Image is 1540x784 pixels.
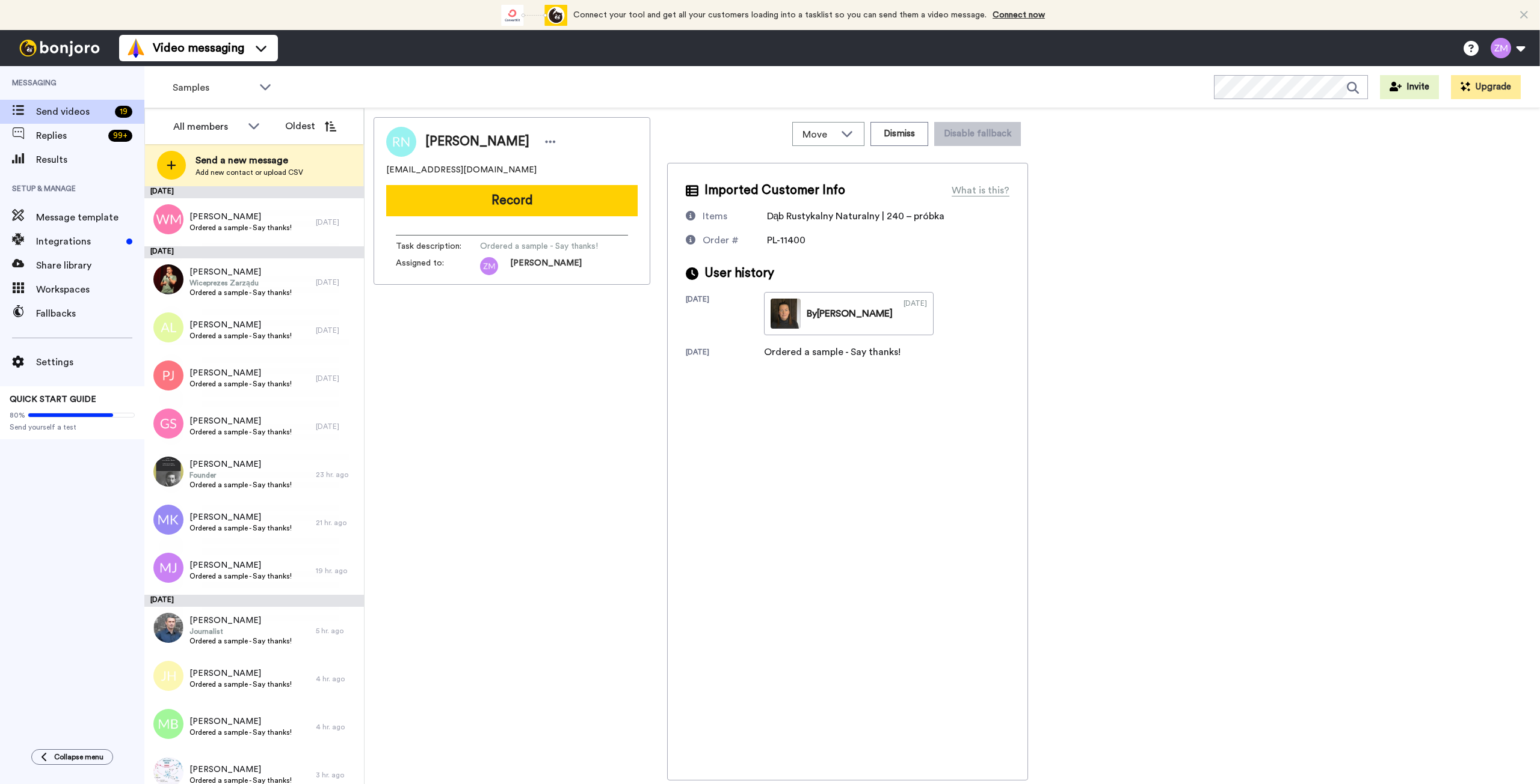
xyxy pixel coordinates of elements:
div: 23 hr. ago [316,470,358,479]
button: Invite [1380,75,1439,99]
img: al.png [153,312,183,342]
div: [DATE] [144,186,364,198]
span: Collapse menu [54,752,103,762]
span: Move [802,127,835,142]
span: [PERSON_NAME] [189,716,292,728]
div: [DATE] [316,278,358,287]
img: bj-logo-header-white.svg [14,40,105,56]
img: mj.png [153,553,183,583]
span: Integrations [36,234,122,249]
div: [DATE] [144,246,364,258]
button: Record [386,185,638,216]
span: Imported Customer Info [704,181,845,199]
span: [PERSON_NAME] [189,764,292,776]
span: Ordered a sample - Say thanks! [189,223,292,232]
span: [PERSON_NAME] [189,559,292,571]
img: vm-color.svg [126,38,146,58]
span: [PERSON_NAME] [189,667,292,679]
span: Ordered a sample - Say thanks! [189,636,292,646]
img: pj.png [153,360,183,390]
span: Ordered a sample - Say thanks! [189,728,292,737]
div: 19 [115,106,132,118]
div: Items [703,209,727,223]
span: Ordered a sample - Say thanks! [189,331,292,341]
img: wm.png [153,204,183,234]
img: 27b80d1c-7caa-424a-a48f-9ccb0b763ecd.jpg [153,457,183,487]
a: Connect now [993,11,1045,19]
span: Ordered a sample - Say thanks! [480,240,598,252]
img: 5d4cb9d9-8c60-4b2f-90ec-9fc94a7e98d9.jpg [153,264,183,294]
div: [DATE] [316,326,358,335]
span: Settings [36,355,144,369]
button: Dismiss [870,122,928,146]
span: Send yourself a test [10,422,135,432]
div: 5 hr. ago [316,626,358,636]
div: 4 hr. ago [316,722,358,732]
span: [PERSON_NAME] [425,133,529,151]
img: zm.png [480,257,498,275]
span: Ordered a sample - Say thanks! [189,679,292,689]
div: Ordered a sample - Say thanks! [764,345,901,359]
img: 1ad16d12-48b4-4211-8d70-a946586d3e9e-thumb.jpg [771,299,801,329]
span: [EMAIL_ADDRESS][DOMAIN_NAME] [386,164,537,176]
img: gs.png [153,409,183,439]
span: Dąb Rustykalny Naturalny | 240 – próbka [767,211,945,221]
div: [DATE] [316,422,358,431]
div: 99 + [108,130,132,142]
div: [DATE] [316,217,358,227]
div: 3 hr. ago [316,770,358,780]
span: Ordered a sample - Say thanks! [189,480,292,490]
img: Image of Roksana Napieralska [386,127,416,157]
span: Results [36,153,144,167]
div: 4 hr. ago [316,674,358,684]
span: Connect your tool and get all your customers loading into a tasklist so you can send them a video... [573,11,987,19]
button: Oldest [276,114,345,138]
span: [PERSON_NAME] [189,511,292,523]
div: All members [173,120,242,134]
span: [PERSON_NAME] [510,257,582,275]
img: jh.png [153,661,183,691]
span: Journalist [189,627,292,636]
img: mk.png [153,505,183,535]
span: Ordered a sample - Say thanks! [189,571,292,581]
span: Founder [189,470,292,480]
span: Task description : [396,240,480,252]
button: Collapse menu [31,749,113,765]
span: Message template [36,210,144,225]
span: Ordered a sample - Say thanks! [189,379,292,389]
span: PL-11400 [767,236,805,245]
span: [PERSON_NAME] [189,211,292,223]
span: Replies [36,129,103,143]
button: Disable fallback [934,122,1021,146]
div: 19 hr. ago [316,566,358,576]
div: What is this? [952,183,1009,198]
img: mb.png [153,709,183,739]
span: [PERSON_NAME] [189,458,292,470]
span: Wiceprezes Zarządu [189,278,292,288]
div: By [PERSON_NAME] [807,306,893,321]
span: Samples [173,81,253,95]
span: [PERSON_NAME] [189,367,292,379]
span: [PERSON_NAME] [189,319,292,331]
span: Add new contact or upload CSV [196,168,303,177]
div: Order # [703,233,739,248]
span: QUICK START GUIDE [10,395,96,404]
div: [DATE] [686,347,764,359]
div: [DATE] [144,595,364,607]
a: By[PERSON_NAME][DATE] [764,292,934,335]
span: Workspaces [36,282,144,297]
span: [PERSON_NAME] [189,615,292,627]
div: [DATE] [904,299,927,329]
span: Share library [36,258,144,273]
span: User history [704,264,774,282]
span: Video messaging [153,40,244,56]
span: Send a new message [196,153,303,168]
button: Upgrade [1451,75,1521,99]
div: [DATE] [686,294,764,335]
img: 857793ec-5cdb-4e12-894f-c176301b06d5.jpg [153,613,183,643]
span: Ordered a sample - Say thanks! [189,427,292,437]
span: Fallbacks [36,306,144,321]
span: Ordered a sample - Say thanks! [189,523,292,533]
div: [DATE] [316,374,358,383]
